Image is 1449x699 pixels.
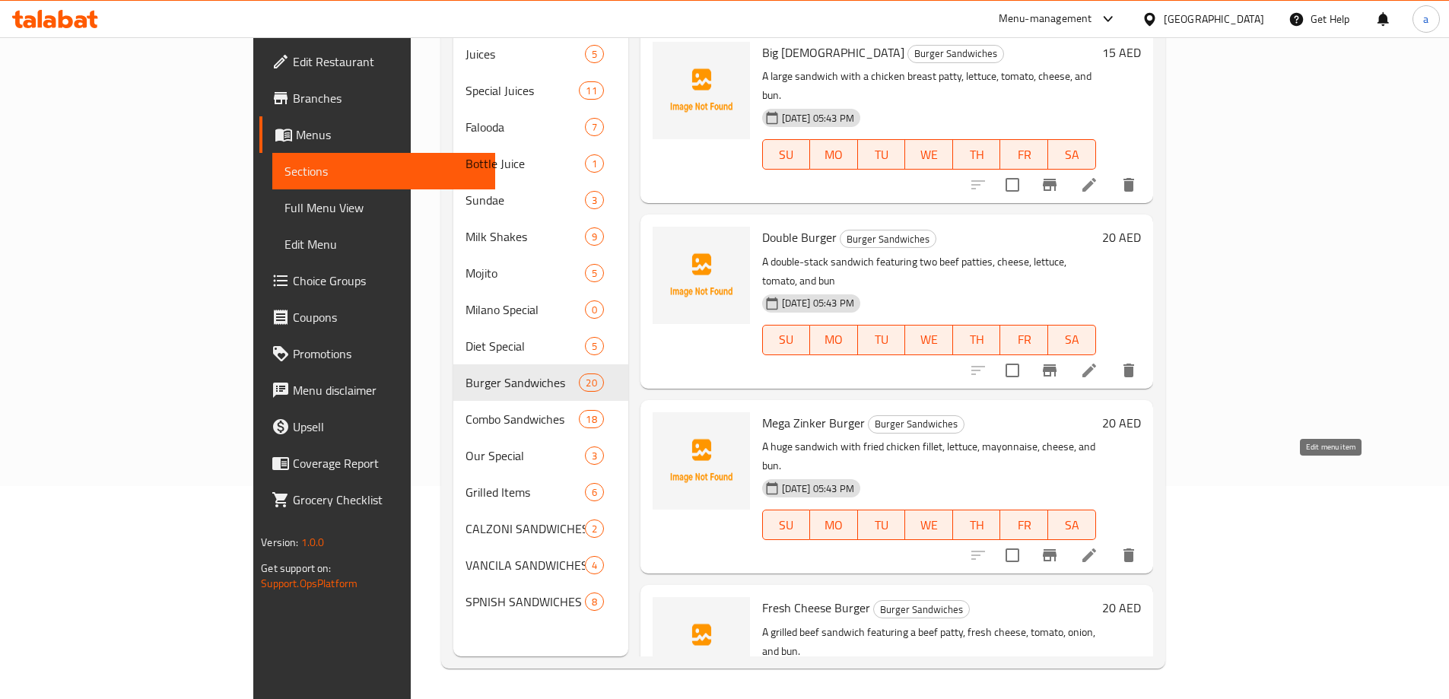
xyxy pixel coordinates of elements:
[284,162,483,180] span: Sections
[586,595,603,609] span: 8
[816,329,852,351] span: MO
[1102,412,1141,434] h6: 20 AED
[1006,144,1042,166] span: FR
[959,144,995,166] span: TH
[762,226,837,249] span: Double Burger
[776,481,860,496] span: [DATE] 05:43 PM
[653,42,750,139] img: Big Chick
[762,325,810,355] button: SU
[959,329,995,351] span: TH
[953,510,1001,540] button: TH
[776,111,860,126] span: [DATE] 05:43 PM
[586,303,603,317] span: 0
[272,226,495,262] a: Edit Menu
[769,514,804,536] span: SU
[579,410,603,428] div: items
[453,583,628,620] div: SPNISH SANDWICHES8
[466,373,580,392] div: Burger Sandwiches
[653,412,750,510] img: Mega Zinker Burger
[453,328,628,364] div: Diet Special5
[762,139,810,170] button: SU
[259,262,495,299] a: Choice Groups
[293,454,483,472] span: Coverage Report
[466,227,585,246] div: Milk Shakes
[586,449,603,463] span: 3
[905,325,953,355] button: WE
[466,410,580,428] span: Combo Sandwiches
[585,45,604,63] div: items
[261,532,298,552] span: Version:
[1031,352,1068,389] button: Branch-specific-item
[293,89,483,107] span: Branches
[816,514,852,536] span: MO
[908,45,1003,62] span: Burger Sandwiches
[905,139,953,170] button: WE
[466,483,585,501] span: Grilled Items
[1000,510,1048,540] button: FR
[466,191,585,209] div: Sundae
[259,445,495,481] a: Coverage Report
[466,446,585,465] div: Our Special
[840,230,936,248] span: Burger Sandwiches
[466,81,580,100] span: Special Juices
[999,10,1092,28] div: Menu-management
[585,154,604,173] div: items
[453,364,628,401] div: Burger Sandwiches20
[762,596,870,619] span: Fresh Cheese Burger
[864,144,900,166] span: TU
[453,30,628,626] nav: Menu sections
[585,264,604,282] div: items
[762,411,865,434] span: Mega Zinker Burger
[284,235,483,253] span: Edit Menu
[261,573,357,593] a: Support.OpsPlatform
[259,116,495,153] a: Menus
[466,264,585,282] span: Mojito
[466,300,585,319] span: Milano Special
[466,118,585,136] span: Falooda
[873,600,970,618] div: Burger Sandwiches
[1423,11,1428,27] span: a
[911,144,947,166] span: WE
[585,593,604,611] div: items
[1048,510,1096,540] button: SA
[1048,139,1096,170] button: SA
[953,325,1001,355] button: TH
[453,401,628,437] div: Combo Sandwiches18
[816,144,852,166] span: MO
[996,354,1028,386] span: Select to update
[762,510,810,540] button: SU
[453,36,628,72] div: Juices5
[858,510,906,540] button: TU
[996,169,1028,201] span: Select to update
[1048,325,1096,355] button: SA
[272,153,495,189] a: Sections
[580,412,602,427] span: 18
[466,45,585,63] span: Juices
[453,109,628,145] div: Falooda7
[864,514,900,536] span: TU
[868,415,964,434] div: Burger Sandwiches
[1102,227,1141,248] h6: 20 AED
[585,227,604,246] div: items
[301,532,325,552] span: 1.0.0
[293,345,483,363] span: Promotions
[466,519,585,538] span: CALZONI SANDWICHES
[293,381,483,399] span: Menu disclaimer
[579,81,603,100] div: items
[1006,329,1042,351] span: FR
[259,80,495,116] a: Branches
[953,139,1001,170] button: TH
[296,126,483,144] span: Menus
[293,491,483,509] span: Grocery Checklist
[874,601,969,618] span: Burger Sandwiches
[1102,597,1141,618] h6: 20 AED
[1031,537,1068,573] button: Branch-specific-item
[762,623,1096,661] p: A grilled beef sandwich featuring a beef patty, fresh cheese, tomato, onion, and bun.
[259,372,495,408] a: Menu disclaimer
[466,556,585,574] span: VANCILA SANDWICHES
[453,510,628,547] div: CALZONI SANDWICHES2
